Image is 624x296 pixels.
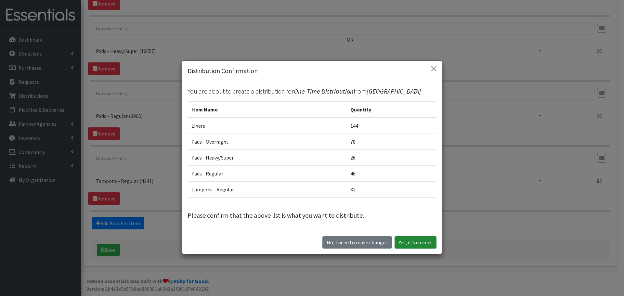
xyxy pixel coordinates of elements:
[346,165,436,181] td: 46
[188,149,346,165] td: Pads - Heavy/Super
[188,211,436,220] p: Please confirm that the above list is what you want to distribute.
[294,87,354,95] span: One-Time Distribution
[429,63,439,74] button: Close
[188,181,346,197] td: Tampons - Regular
[346,149,436,165] td: 26
[346,134,436,149] td: 78
[395,236,436,249] button: Yes, it's correct
[188,101,346,118] th: Item Name
[346,101,436,118] th: Quantity
[188,66,258,76] h5: Distribution Confirmation
[367,87,421,95] span: [GEOGRAPHIC_DATA]
[346,181,436,197] td: 82
[188,134,346,149] td: Pads - Overnight
[188,118,346,134] td: Liners
[188,165,346,181] td: Pads - Regular
[188,86,436,96] p: You are about to create a distribution for from
[322,236,392,249] button: No I need to make changes
[346,118,436,134] td: 144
